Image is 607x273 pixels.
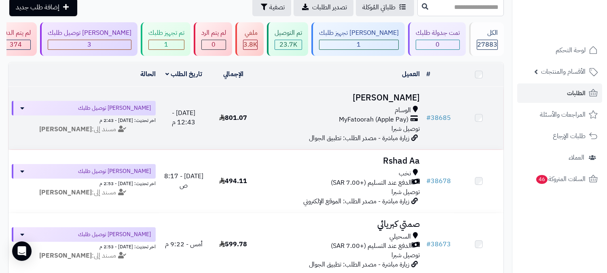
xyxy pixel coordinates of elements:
strong: [PERSON_NAME] [39,188,92,197]
span: # [426,113,431,123]
div: 0 [416,40,459,49]
span: 1 [357,40,361,49]
div: اخر تحديث: [DATE] - 2:53 م [12,179,156,187]
a: تمت جدولة طلبك 0 [406,22,467,56]
div: اخر تحديث: [DATE] - 2:53 م [12,242,156,250]
a: العملاء [517,148,602,167]
span: 1 [165,40,169,49]
span: الأقسام والمنتجات [541,66,586,77]
div: اخر تحديث: [DATE] - 2:43 م [12,115,156,124]
div: 3847 [243,40,257,49]
a: الحالة [140,69,156,79]
a: تاريخ الطلب [165,69,202,79]
div: 1 [149,40,184,49]
div: 374 [1,40,30,49]
span: العملاء [569,152,584,163]
a: #38685 [426,113,451,123]
span: 27883 [477,40,497,49]
span: # [426,176,431,186]
h3: [PERSON_NAME] [261,93,420,102]
a: الطلبات [517,83,602,103]
span: الدفع عند التسليم (+7.00 SAR) [331,241,412,251]
span: إضافة طلب جديد [16,2,59,12]
div: مسند إلى: [6,188,162,197]
img: logo-2.png [552,22,599,39]
span: 3 [88,40,92,49]
span: السحيلي [389,232,411,241]
div: لم يتم الدفع [1,28,31,38]
a: ملغي 3.8K [234,22,265,56]
a: [PERSON_NAME] تجهيز طلبك 1 [310,22,406,56]
div: [PERSON_NAME] تجهيز طلبك [319,28,399,38]
h3: Rshad Aa [261,156,420,166]
div: تمت جدولة طلبك [416,28,460,38]
span: توصيل شبرا [391,187,420,197]
span: 0 [436,40,440,49]
span: لوحة التحكم [556,45,586,56]
a: تم تجهيز طلبك 1 [139,22,192,56]
span: السلات المتروكة [535,173,586,185]
h3: صمتي كبريائي [261,220,420,229]
a: # [426,69,430,79]
span: زيارة مباشرة - مصدر الطلب: الموقع الإلكتروني [303,196,409,206]
span: توصيل شبرا [391,124,420,134]
span: # [426,239,431,249]
div: مسند إلى: [6,125,162,134]
span: 23.7K [279,40,297,49]
span: 0 [212,40,216,49]
a: العميل [402,69,420,79]
span: زيارة مباشرة - مصدر الطلب: تطبيق الجوال [309,260,409,269]
span: طلبات الإرجاع [553,130,586,142]
a: طلبات الإرجاع [517,126,602,146]
span: [PERSON_NAME] توصيل طلبك [78,230,151,239]
span: 599.78 [219,239,247,249]
span: 374 [10,40,22,49]
div: Open Intercom Messenger [12,241,32,261]
div: 0 [202,40,226,49]
strong: [PERSON_NAME] [39,251,92,260]
span: طلباتي المُوكلة [362,2,396,12]
div: الكل [477,28,498,38]
a: الإجمالي [223,69,243,79]
a: لم يتم الرد 0 [192,22,234,56]
div: مسند إلى: [6,251,162,260]
span: 494.11 [219,176,247,186]
span: أمس - 9:22 م [165,239,203,249]
span: [PERSON_NAME] توصيل طلبك [78,167,151,175]
span: 3.8K [243,40,257,49]
span: تصدير الطلبات [312,2,347,12]
span: MyFatoorah (Apple Pay) [339,115,408,124]
div: تم تجهيز طلبك [148,28,184,38]
span: [DATE] - 8:17 ص [164,171,203,190]
span: تصفية [269,2,285,12]
a: [PERSON_NAME] توصيل طلبك 3 [38,22,139,56]
span: الدفع عند التسليم (+7.00 SAR) [331,178,412,188]
span: [DATE] - 12:43 م [172,108,195,127]
a: المراجعات والأسئلة [517,105,602,124]
span: الطلبات [567,87,586,99]
span: نخب [399,169,411,178]
span: زيارة مباشرة - مصدر الطلب: تطبيق الجوال [309,133,409,143]
strong: [PERSON_NAME] [39,124,92,134]
div: [PERSON_NAME] توصيل طلبك [48,28,131,38]
span: 801.07 [219,113,247,123]
a: السلات المتروكة46 [517,169,602,189]
div: 1 [319,40,398,49]
span: توصيل شبرا [391,250,420,260]
span: [PERSON_NAME] توصيل طلبك [78,104,151,112]
div: 3 [48,40,131,49]
a: لوحة التحكم [517,41,602,60]
a: #38673 [426,239,451,249]
div: ملغي [243,28,258,38]
span: المراجعات والأسئلة [540,109,586,120]
a: #38678 [426,176,451,186]
div: تم التوصيل [275,28,302,38]
span: الوسام [395,106,411,115]
a: الكل27883 [467,22,505,56]
span: 46 [536,175,548,184]
div: 23657 [275,40,302,49]
a: تم التوصيل 23.7K [265,22,310,56]
div: لم يتم الرد [201,28,226,38]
